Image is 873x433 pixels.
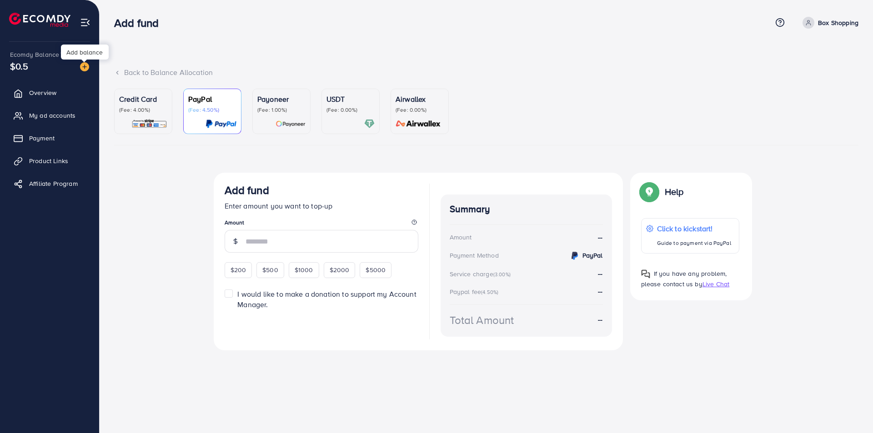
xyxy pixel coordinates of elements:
p: USDT [326,94,375,105]
p: Guide to payment via PayPal [657,238,731,249]
span: $2000 [330,265,350,274]
p: (Fee: 1.00%) [257,106,306,114]
img: menu [80,17,90,28]
span: $200 [231,265,246,274]
div: Payment Method [450,251,499,260]
span: Payment [29,134,55,143]
p: (Fee: 0.00%) [326,106,375,114]
a: Box Shopping [799,17,858,29]
p: Box Shopping [818,17,858,28]
strong: -- [598,232,602,243]
div: Add balance [61,45,109,60]
img: card [276,119,306,129]
img: Popup guide [641,269,650,279]
h4: Summary [450,204,603,215]
span: Overview [29,88,56,97]
h3: Add fund [225,184,269,197]
img: card [364,119,375,129]
div: Total Amount [450,312,514,328]
a: Product Links [7,152,92,170]
img: credit [569,250,580,261]
p: Credit Card [119,94,167,105]
legend: Amount [225,219,418,230]
p: (Fee: 4.50%) [188,106,236,114]
p: (Fee: 4.00%) [119,106,167,114]
strong: -- [598,269,602,279]
img: card [393,119,444,129]
span: $1000 [295,265,313,274]
p: Help [665,186,684,197]
span: Ecomdy Balance [10,50,59,59]
img: image [80,62,89,71]
h3: Add fund [114,16,166,30]
p: Airwallex [396,94,444,105]
img: card [131,119,167,129]
p: Enter amount you want to top-up [225,200,418,211]
iframe: Chat [834,392,866,426]
img: Popup guide [641,184,657,200]
p: Click to kickstart! [657,223,731,234]
div: Back to Balance Allocation [114,67,858,78]
a: My ad accounts [7,106,92,124]
span: $5000 [366,265,386,274]
strong: -- [598,286,602,296]
span: Live Chat [702,279,729,289]
p: Payoneer [257,94,306,105]
p: PayPal [188,94,236,105]
strong: PayPal [582,251,603,260]
div: Amount [450,233,472,242]
a: Affiliate Program [7,174,92,193]
div: Paypal fee [450,287,502,296]
span: I would like to make a donation to support my Account Manager. [237,289,416,309]
strong: -- [598,314,602,325]
div: Service charge [450,269,513,279]
img: card [206,119,236,129]
small: (3.00%) [493,271,511,278]
span: Affiliate Program [29,179,78,188]
a: Overview [7,84,92,102]
p: (Fee: 0.00%) [396,106,444,114]
span: $500 [262,265,278,274]
span: My ad accounts [29,111,75,120]
span: Product Links [29,156,68,165]
span: If you have any problem, please contact us by [641,269,727,289]
a: Payment [7,129,92,147]
small: (4.50%) [481,289,498,296]
span: $0.5 [10,60,29,73]
img: logo [9,13,70,27]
